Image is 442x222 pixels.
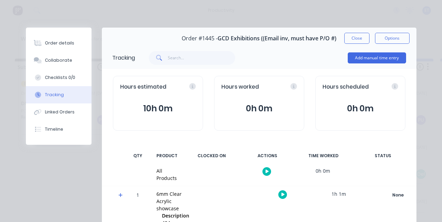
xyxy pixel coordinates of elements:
[156,167,177,182] div: All Products
[242,149,294,163] div: ACTIONS
[354,149,412,163] div: STATUS
[373,190,423,200] button: None
[45,109,75,115] div: Linked Orders
[26,69,92,86] button: Checklists 0/0
[112,54,135,62] div: Tracking
[323,83,369,91] span: Hours scheduled
[186,149,238,163] div: CLOCKED ON
[120,102,196,115] button: 10h 0m
[375,33,410,44] button: Options
[156,190,193,212] div: 6mm Clear Acrylic showcase
[168,51,235,65] input: Search...
[162,212,189,219] span: Description
[26,103,92,121] button: Linked Orders
[152,149,182,163] div: PRODUCT
[26,34,92,52] button: Order details
[373,191,423,200] div: None
[45,57,72,63] div: Collaborate
[348,52,406,63] button: Add manual time entry
[26,52,92,69] button: Collaborate
[45,92,64,98] div: Tracking
[127,149,148,163] div: QTY
[218,35,336,42] span: GCD Exhibitions ((Email inv, must have P/O #)
[298,149,349,163] div: TIME WORKED
[45,126,63,132] div: Timeline
[221,83,259,91] span: Hours worked
[45,74,75,81] div: Checklists 0/0
[344,33,369,44] button: Close
[297,163,349,179] div: 0h 0m
[313,186,365,202] div: 1h 1m
[26,121,92,138] button: Timeline
[182,35,218,42] span: Order #1445 -
[120,83,166,91] span: Hours estimated
[323,102,398,115] button: 0h 0m
[26,86,92,103] button: Tracking
[221,102,297,115] button: 0h 0m
[45,40,74,46] div: Order details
